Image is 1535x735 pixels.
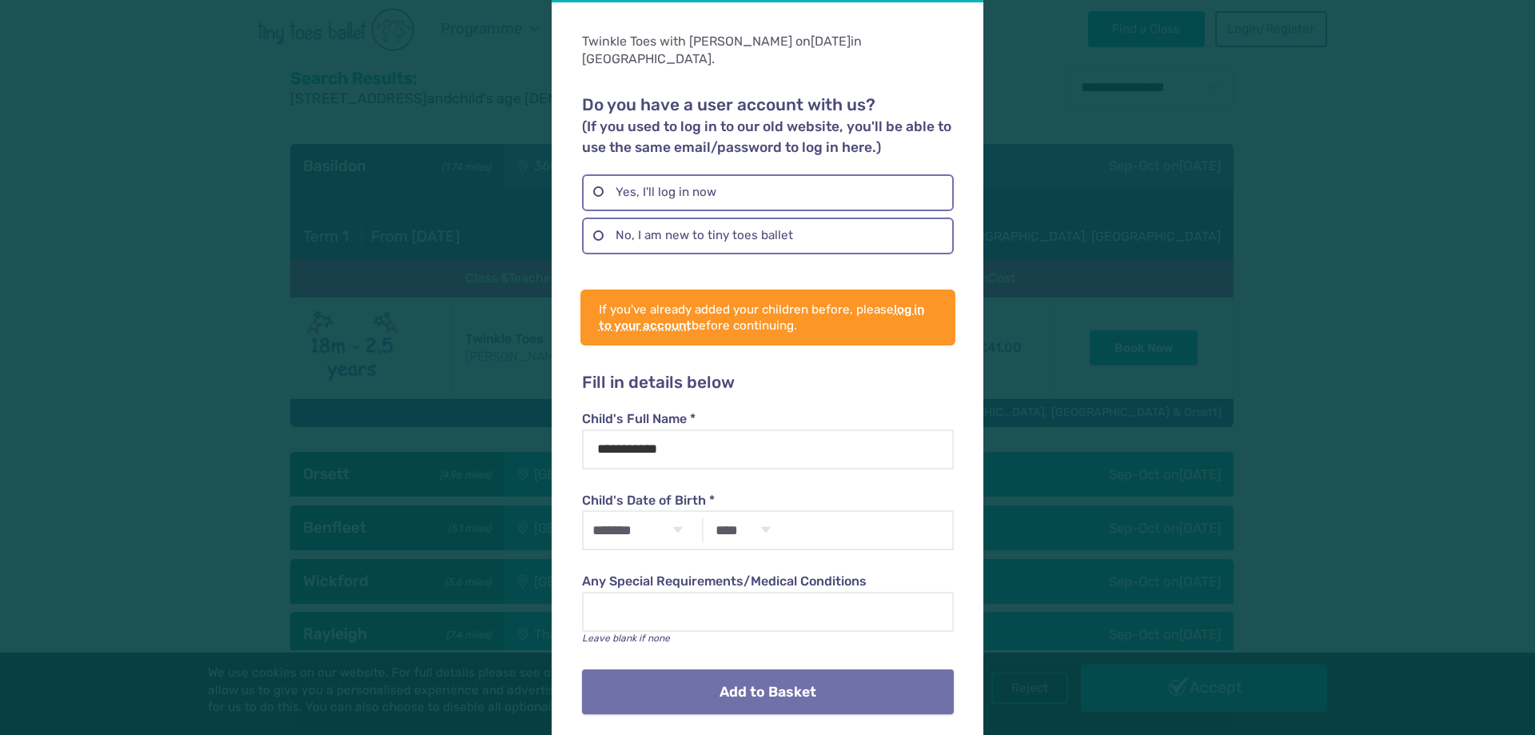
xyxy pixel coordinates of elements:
label: Child's Date of Birth * [582,492,953,509]
h2: Do you have a user account with us? [582,95,953,158]
div: Twinkle Toes with [PERSON_NAME] on in [GEOGRAPHIC_DATA]. [582,33,953,69]
label: Any Special Requirements/Medical Conditions [582,573,953,590]
p: Leave blank if none [582,632,953,645]
small: (If you used to log in to our old website, you'll be able to use the same email/password to log i... [582,118,951,155]
h2: Fill in details below [582,373,953,393]
p: If you've already added your children before, please before continuing. [599,302,937,334]
span: [DATE] [811,34,851,49]
label: Yes, I'll log in now [582,174,953,211]
label: Child's Full Name * [582,410,953,428]
button: Add to Basket [582,669,953,714]
label: No, I am new to tiny toes ballet [582,218,953,254]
